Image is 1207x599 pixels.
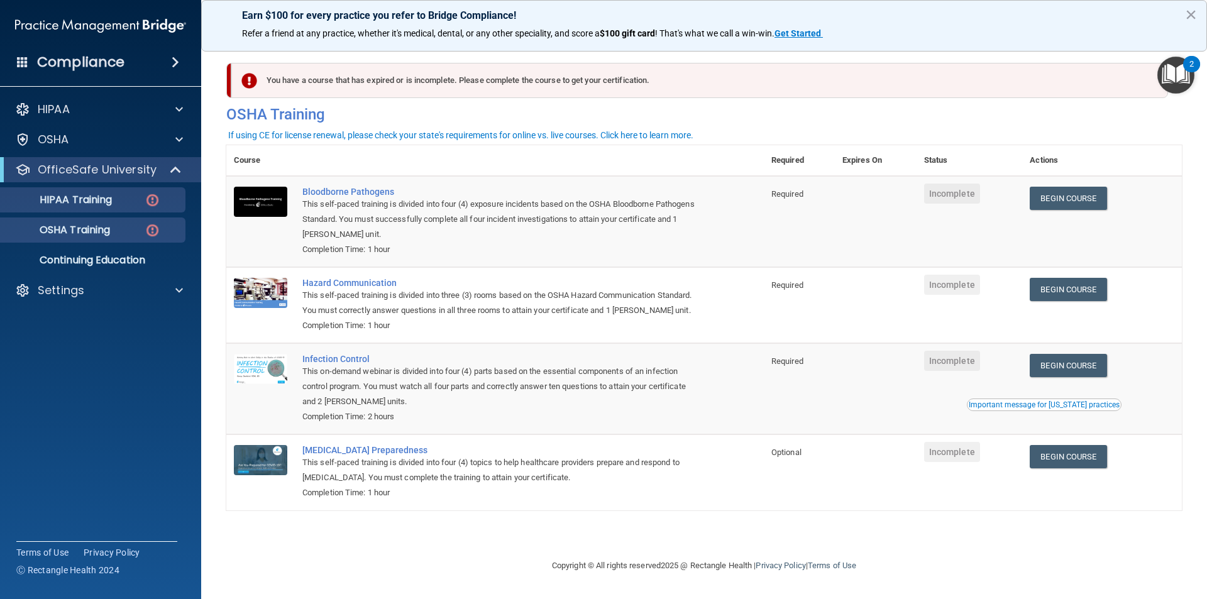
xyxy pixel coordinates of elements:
span: Incomplete [924,351,980,371]
a: OSHA [15,132,183,147]
button: Read this if you are a dental practitioner in the state of CA [967,398,1122,411]
div: This self-paced training is divided into four (4) exposure incidents based on the OSHA Bloodborne... [302,197,701,242]
p: Continuing Education [8,254,180,267]
div: This self-paced training is divided into four (4) topics to help healthcare providers prepare and... [302,455,701,485]
span: Incomplete [924,442,980,462]
a: Privacy Policy [756,561,805,570]
a: Terms of Use [808,561,856,570]
span: Ⓒ Rectangle Health 2024 [16,564,119,576]
th: Required [764,145,835,176]
a: [MEDICAL_DATA] Preparedness [302,445,701,455]
strong: Get Started [774,28,821,38]
span: Required [771,280,803,290]
div: This self-paced training is divided into three (3) rooms based on the OSHA Hazard Communication S... [302,288,701,318]
strong: $100 gift card [600,28,655,38]
img: danger-circle.6113f641.png [145,223,160,238]
a: Terms of Use [16,546,69,559]
a: Privacy Policy [84,546,140,559]
button: Open Resource Center, 2 new notifications [1157,57,1194,94]
a: Hazard Communication [302,278,701,288]
a: Begin Course [1030,445,1106,468]
th: Status [917,145,1023,176]
div: Copyright © All rights reserved 2025 @ Rectangle Health | | [475,546,934,586]
img: PMB logo [15,13,186,38]
div: Important message for [US_STATE] practices [969,401,1120,409]
a: Settings [15,283,183,298]
a: Infection Control [302,354,701,364]
a: HIPAA [15,102,183,117]
th: Course [226,145,295,176]
div: 2 [1189,64,1194,80]
p: Settings [38,283,84,298]
p: OSHA [38,132,69,147]
div: Completion Time: 1 hour [302,318,701,333]
a: Begin Course [1030,187,1106,210]
h4: Compliance [37,53,124,71]
a: Begin Course [1030,278,1106,301]
span: Incomplete [924,275,980,295]
button: If using CE for license renewal, please check your state's requirements for online vs. live cours... [226,129,695,141]
img: danger-circle.6113f641.png [145,192,160,208]
div: If using CE for license renewal, please check your state's requirements for online vs. live cours... [228,131,693,140]
p: HIPAA [38,102,70,117]
span: Optional [771,448,802,457]
a: Get Started [774,28,823,38]
div: Completion Time: 1 hour [302,242,701,257]
p: OSHA Training [8,224,110,236]
span: Refer a friend at any practice, whether it's medical, dental, or any other speciality, and score a [242,28,600,38]
th: Expires On [835,145,917,176]
img: exclamation-circle-solid-danger.72ef9ffc.png [241,73,257,89]
a: Bloodborne Pathogens [302,187,701,197]
p: HIPAA Training [8,194,112,206]
p: OfficeSafe University [38,162,157,177]
span: ! That's what we call a win-win. [655,28,774,38]
span: Incomplete [924,184,980,204]
a: Begin Course [1030,354,1106,377]
div: Completion Time: 1 hour [302,485,701,500]
a: OfficeSafe University [15,162,182,177]
h4: OSHA Training [226,106,1182,123]
th: Actions [1022,145,1182,176]
span: Required [771,189,803,199]
button: Close [1185,4,1197,25]
div: This on-demand webinar is divided into four (4) parts based on the essential components of an inf... [302,364,701,409]
p: Earn $100 for every practice you refer to Bridge Compliance! [242,9,1166,21]
div: You have a course that has expired or is incomplete. Please complete the course to get your certi... [231,63,1168,98]
div: Completion Time: 2 hours [302,409,701,424]
span: Required [771,356,803,366]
